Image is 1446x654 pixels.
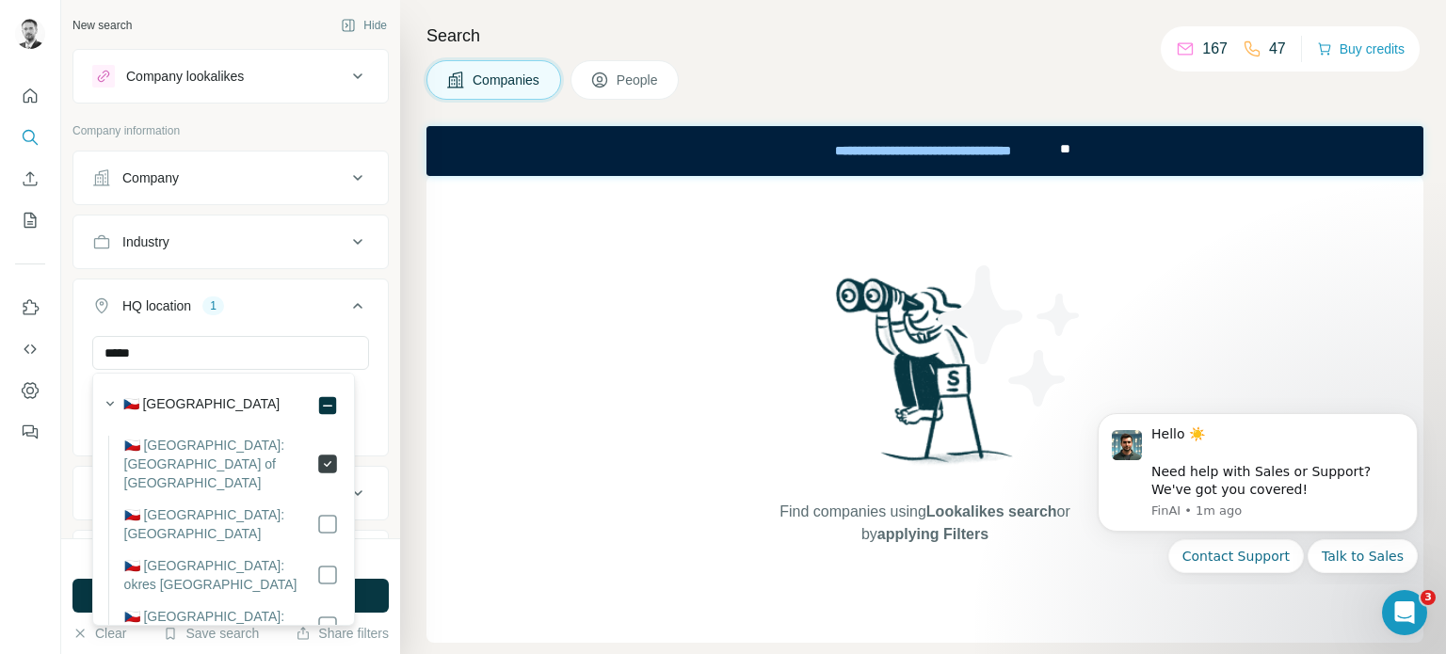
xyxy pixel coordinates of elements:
[73,155,388,200] button: Company
[123,394,281,417] label: 🇨🇿 [GEOGRAPHIC_DATA]
[827,273,1023,483] img: Surfe Illustration - Woman searching with binoculars
[15,332,45,366] button: Use Surfe API
[774,501,1075,546] span: Find companies using or by
[15,203,45,237] button: My lists
[15,162,45,196] button: Enrich CSV
[15,291,45,325] button: Use Surfe on LinkedIn
[877,526,988,542] span: applying Filters
[73,54,388,99] button: Company lookalikes
[328,11,400,40] button: Hide
[426,126,1423,176] iframe: Banner
[1202,38,1228,60] p: 167
[15,19,45,49] img: Avatar
[124,436,316,492] label: 🇨🇿 [GEOGRAPHIC_DATA]: [GEOGRAPHIC_DATA] of [GEOGRAPHIC_DATA]
[15,120,45,154] button: Search
[73,219,388,264] button: Industry
[124,556,316,594] label: 🇨🇿 [GEOGRAPHIC_DATA]: okres [GEOGRAPHIC_DATA]
[163,624,259,643] button: Save search
[15,79,45,113] button: Quick start
[15,415,45,449] button: Feedback
[202,297,224,314] div: 1
[1069,397,1446,584] iframe: Intercom notifications message
[122,168,179,187] div: Company
[296,624,389,643] button: Share filters
[1269,38,1286,60] p: 47
[1382,590,1427,635] iframe: Intercom live chat
[72,17,132,34] div: New search
[124,505,316,543] label: 🇨🇿 [GEOGRAPHIC_DATA]: [GEOGRAPHIC_DATA]
[122,232,169,251] div: Industry
[926,503,1057,519] span: Lookalikes search
[617,71,660,89] span: People
[126,67,244,86] div: Company lookalikes
[925,251,1095,421] img: Surfe Illustration - Stars
[473,71,541,89] span: Companies
[426,23,1423,49] h4: Search
[1421,590,1436,605] span: 3
[73,283,388,336] button: HQ location1
[15,374,45,407] button: Dashboard
[124,607,316,645] label: 🇨🇿 [GEOGRAPHIC_DATA]: okres [GEOGRAPHIC_DATA]
[1317,36,1405,62] button: Buy credits
[73,534,388,580] button: Employees (size)
[72,122,389,139] p: Company information
[73,471,388,516] button: Annual revenue ($)
[122,296,191,315] div: HQ location
[72,624,126,643] button: Clear
[72,579,389,613] button: Run search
